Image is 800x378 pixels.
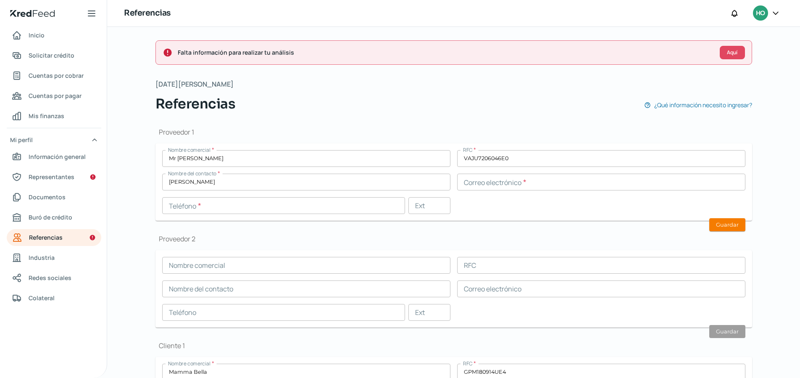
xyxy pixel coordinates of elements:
span: Documentos [29,192,66,202]
a: Información general [7,148,101,165]
span: Mis finanzas [29,111,64,121]
a: Inicio [7,27,101,44]
a: Representantes [7,169,101,185]
a: Cuentas por cobrar [7,67,101,84]
a: Redes sociales [7,270,101,286]
span: Redes sociales [29,272,71,283]
h1: Proveedor 2 [155,234,752,243]
span: RFC [463,146,472,153]
span: Solicitar crédito [29,50,74,61]
span: Nombre del contacto [168,170,216,177]
span: RFC [463,360,472,367]
button: Guardar [709,218,745,231]
span: Cuentas por pagar [29,90,82,101]
a: Documentos [7,189,101,206]
a: Referencias [7,229,101,246]
button: Guardar [709,325,745,338]
span: Representantes [29,172,74,182]
span: Mi perfil [10,135,33,145]
span: HO [756,8,765,19]
span: Aquí [727,50,737,55]
span: Inicio [29,30,45,40]
h1: Referencias [124,7,171,19]
span: Información general [29,151,86,162]
span: Nombre comercial [168,146,211,153]
h1: Cliente 1 [155,341,752,350]
span: Colateral [29,293,55,303]
a: Mis finanzas [7,108,101,124]
button: Aquí [720,46,745,59]
a: Colateral [7,290,101,307]
h1: Proveedor 1 [155,127,752,137]
span: [DATE][PERSON_NAME] [155,78,234,90]
a: Industria [7,249,101,266]
span: Nombre comercial [168,360,211,367]
span: Referencias [155,94,236,114]
span: Falta información para realizar tu análisis [178,47,713,58]
span: ¿Qué información necesito ingresar? [654,100,752,110]
a: Cuentas por pagar [7,87,101,104]
a: Solicitar crédito [7,47,101,64]
span: Buró de crédito [29,212,72,222]
span: Industria [29,252,55,263]
span: Cuentas por cobrar [29,70,84,81]
a: Buró de crédito [7,209,101,226]
span: Referencias [29,232,63,243]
